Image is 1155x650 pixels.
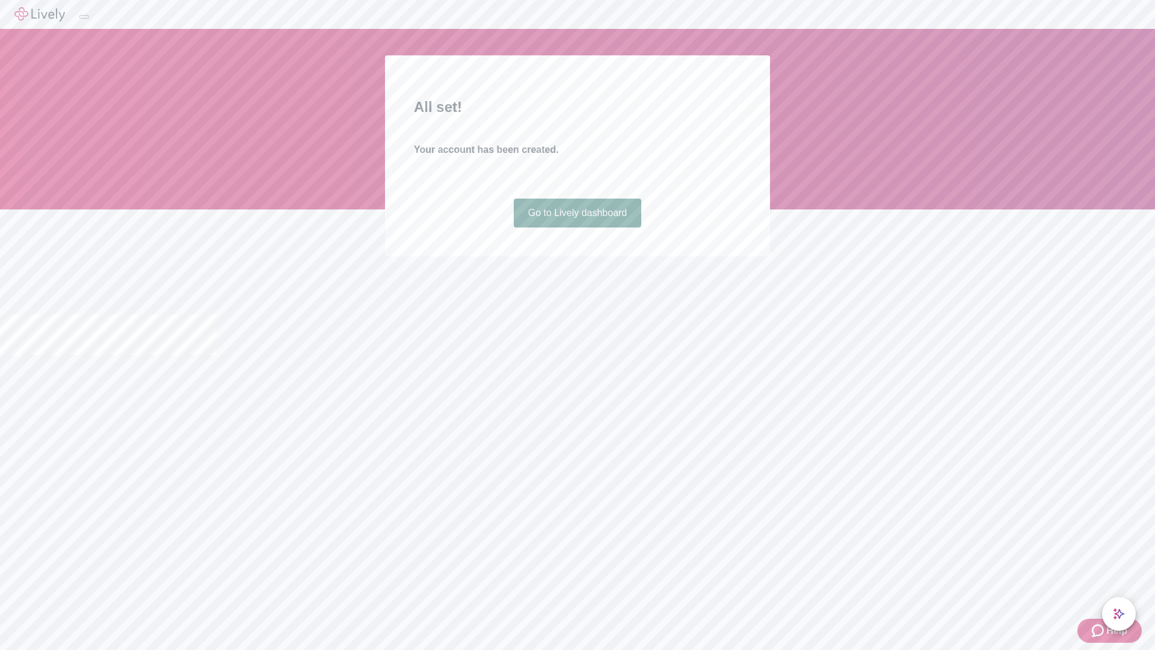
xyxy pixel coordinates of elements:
[414,96,741,118] h2: All set!
[1106,624,1127,638] span: Help
[1113,608,1125,620] svg: Lively AI Assistant
[1092,624,1106,638] svg: Zendesk support icon
[14,7,65,22] img: Lively
[79,15,89,19] button: Log out
[414,143,741,157] h4: Your account has been created.
[1102,597,1136,631] button: chat
[1077,619,1142,643] button: Zendesk support iconHelp
[514,199,642,227] a: Go to Lively dashboard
